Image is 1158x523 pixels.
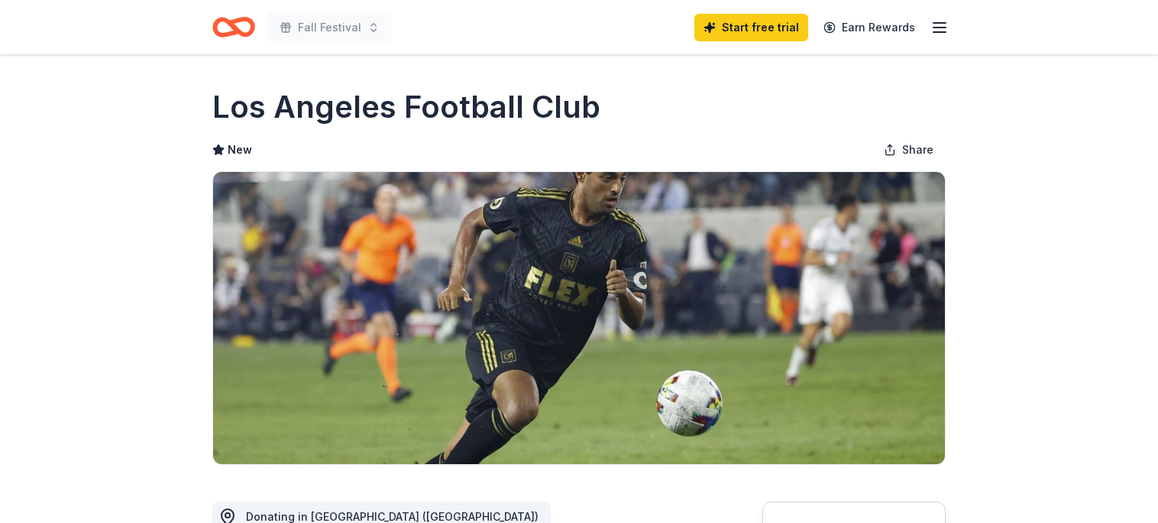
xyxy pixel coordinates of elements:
[814,14,924,41] a: Earn Rewards
[228,141,252,159] span: New
[267,12,392,43] button: Fall Festival
[902,141,933,159] span: Share
[212,86,600,128] h1: Los Angeles Football Club
[213,172,945,464] img: Image for Los Angeles Football Club
[212,9,255,45] a: Home
[694,14,808,41] a: Start free trial
[298,18,361,37] span: Fall Festival
[246,510,539,523] span: Donating in [GEOGRAPHIC_DATA] ([GEOGRAPHIC_DATA])
[872,135,946,165] button: Share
